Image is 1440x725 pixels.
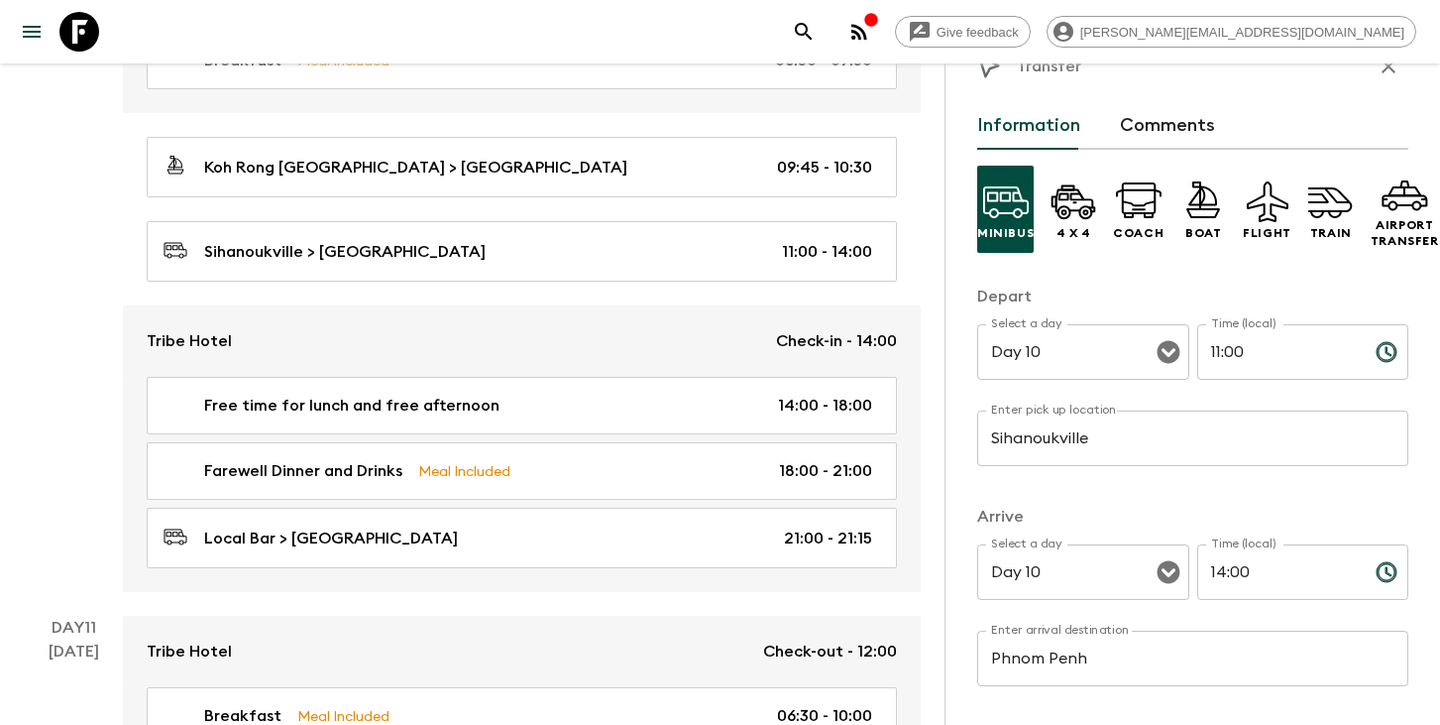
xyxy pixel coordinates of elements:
[1120,102,1215,150] button: Comments
[977,102,1080,150] button: Information
[1211,315,1275,332] label: Time (local)
[1155,558,1182,586] button: Open
[1185,225,1221,241] p: Boat
[1310,225,1352,241] p: Train
[204,240,486,264] p: Sihanoukville > [GEOGRAPHIC_DATA]
[1197,544,1360,600] input: hh:mm
[1197,324,1360,380] input: hh:mm
[147,329,232,353] p: Tribe Hotel
[12,12,52,52] button: menu
[123,305,921,377] a: Tribe HotelCheck-in - 14:00
[1017,55,1081,78] p: Transfer
[763,640,897,664] p: Check-out - 12:00
[895,16,1031,48] a: Give feedback
[1113,225,1163,241] p: Coach
[1056,225,1091,241] p: 4 x 4
[784,527,872,550] p: 21:00 - 21:15
[778,394,872,418] p: 14:00 - 18:00
[991,622,1130,639] label: Enter arrival destination
[1047,16,1416,48] div: [PERSON_NAME][EMAIL_ADDRESS][DOMAIN_NAME]
[776,329,897,353] p: Check-in - 14:00
[1367,552,1406,592] button: Choose time, selected time is 2:00 PM
[977,285,1408,308] p: Depart
[779,459,872,483] p: 18:00 - 21:00
[1155,338,1182,366] button: Open
[24,616,123,640] p: Day 11
[777,156,872,180] p: 09:45 - 10:30
[1069,25,1415,40] span: [PERSON_NAME][EMAIL_ADDRESS][DOMAIN_NAME]
[782,240,872,264] p: 11:00 - 14:00
[926,25,1030,40] span: Give feedback
[1371,217,1439,249] p: Airport Transfer
[147,508,897,568] a: Local Bar > [GEOGRAPHIC_DATA]21:00 - 21:15
[977,505,1408,529] p: Arrive
[1367,332,1406,372] button: Choose time, selected time is 11:00 AM
[991,402,1117,419] label: Enter pick up location
[1211,536,1275,552] label: Time (local)
[147,442,897,500] a: Farewell Dinner and DrinksMeal Included18:00 - 21:00
[991,315,1061,332] label: Select a day
[147,221,897,282] a: Sihanoukville > [GEOGRAPHIC_DATA]11:00 - 14:00
[1243,225,1291,241] p: Flight
[147,640,232,664] p: Tribe Hotel
[204,527,458,550] p: Local Bar > [GEOGRAPHIC_DATA]
[784,12,824,52] button: search adventures
[204,459,402,483] p: Farewell Dinner and Drinks
[977,225,1034,241] p: Minibus
[204,394,499,418] p: Free time for lunch and free afternoon
[204,156,627,180] p: Koh Rong [GEOGRAPHIC_DATA] > [GEOGRAPHIC_DATA]
[418,460,510,482] p: Meal Included
[147,137,897,197] a: Koh Rong [GEOGRAPHIC_DATA] > [GEOGRAPHIC_DATA]09:45 - 10:30
[123,616,921,687] a: Tribe HotelCheck-out - 12:00
[147,377,897,434] a: Free time for lunch and free afternoon14:00 - 18:00
[991,536,1061,552] label: Select a day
